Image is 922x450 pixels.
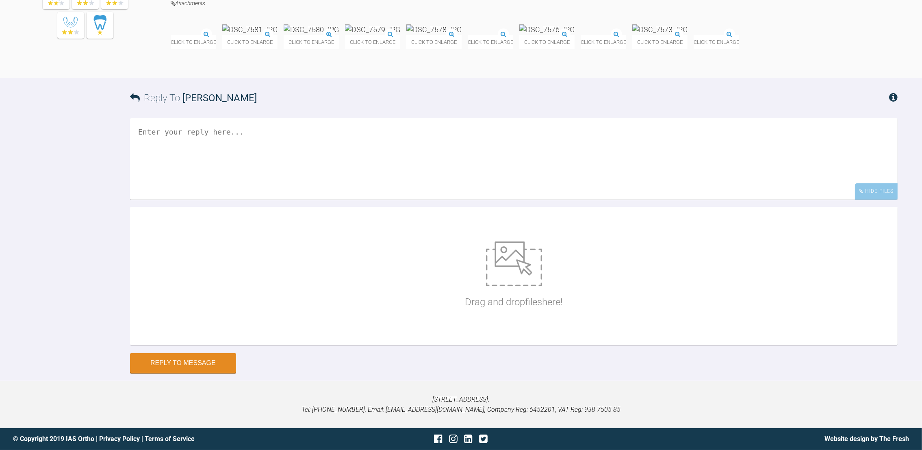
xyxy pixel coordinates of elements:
span: Click to enlarge [293,35,349,49]
span: Click to enlarge [477,35,533,49]
img: DSC_7576.JPG [539,24,594,35]
img: DSC_7572.JPG [713,24,768,35]
span: Click to enlarge [416,35,471,49]
span: Click to enlarge [600,35,646,49]
span: Click to enlarge [652,35,707,49]
p: [STREET_ADDRESS]. Tel: [PHONE_NUMBER], Email: [EMAIL_ADDRESS][DOMAIN_NAME], Company Reg: 6452201,... [13,394,909,415]
a: Privacy Policy [99,435,140,443]
span: Click to enlarge [232,35,287,49]
p: Drag and drop files here! [465,294,563,310]
h3: Reply To [130,90,257,106]
span: Click to enlarge [539,35,594,49]
img: DSC_7579.JPG [355,24,410,35]
img: DSC_7580.JPG [293,24,349,35]
div: Hide Files [855,183,898,199]
a: Website design by The Fresh [824,435,909,443]
img: DSC_7582.JPG [171,24,226,35]
img: DSC_7573.JPG [652,24,707,35]
span: Click to enlarge [713,35,768,49]
img: DSC_7581.JPG [232,24,287,35]
button: Reply to Message [130,353,236,373]
img: DSC_7578.JPG [416,24,471,35]
a: Terms of Service [145,435,195,443]
span: Click to enlarge [355,35,410,49]
span: Click to enlarge [171,35,226,49]
div: © Copyright 2019 IAS Ortho | | [13,434,312,444]
span: [PERSON_NAME] [182,92,257,104]
img: DSC_7577.JPG [477,24,533,35]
